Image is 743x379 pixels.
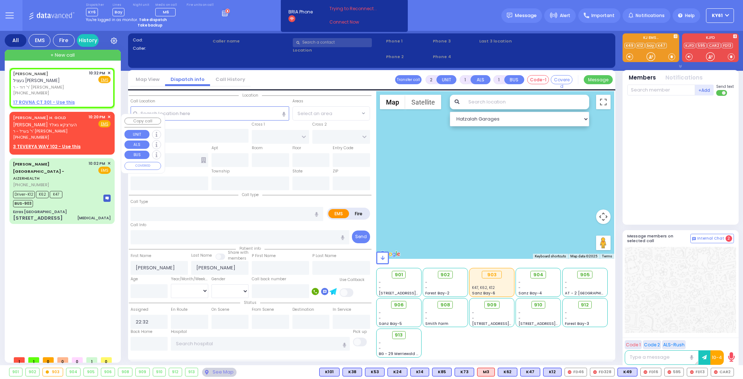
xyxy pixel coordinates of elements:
[210,76,251,83] a: Call History
[77,215,111,221] div: [MEDICAL_DATA]
[43,368,63,376] div: 903
[394,301,404,309] span: 906
[515,12,537,19] span: Message
[57,357,68,363] span: 0
[29,34,50,47] div: EMS
[581,301,589,309] span: 912
[477,368,495,376] div: ALS
[551,75,572,84] button: Covered
[433,54,477,60] span: Phone 4
[425,321,448,326] span: Smith Farm
[472,285,495,290] span: K47, K62, K12
[405,95,441,109] button: Show satellite imagery
[690,370,694,374] img: red-radio-icon.svg
[695,85,714,95] button: +Add
[712,12,723,19] span: KY61
[202,368,236,377] div: See map
[171,276,208,282] div: Year/Month/Week/Day
[13,191,35,198] span: Driver-K12
[565,285,567,290] span: -
[706,8,734,23] button: KY61
[131,98,155,104] label: Call Location
[472,315,474,321] span: -
[682,36,739,41] label: KJFD
[118,368,132,376] div: 908
[684,43,695,48] a: KJFD
[185,368,198,376] div: 913
[171,307,188,313] label: En Route
[527,75,549,84] button: Code-1
[379,346,381,351] span: -
[155,3,178,7] label: Medic on call
[387,368,407,376] div: BLS
[365,368,385,376] div: K53
[518,290,542,296] span: Sanz Bay-4
[13,161,64,181] a: AIZERHEALTH
[72,357,83,363] span: 0
[685,12,695,19] span: Help
[353,329,367,335] label: Pick up
[139,17,167,23] strong: Take dispatch
[13,128,86,134] span: ר' בערל - ר' [PERSON_NAME]
[425,315,427,321] span: -
[425,285,427,290] span: -
[103,195,111,202] img: message-box.svg
[690,234,734,243] button: Internal Chat 2
[518,321,587,326] span: [STREET_ADDRESS][PERSON_NAME]
[107,114,111,120] span: ✕
[482,271,502,279] div: 903
[136,368,149,376] div: 909
[696,43,707,48] a: 595
[319,368,340,376] div: BLS
[297,110,332,117] span: Select an area
[213,38,290,44] label: Caller name
[472,321,541,326] span: [STREET_ADDRESS][PERSON_NAME]
[379,280,381,285] span: -
[86,3,104,7] label: Dispatcher
[13,90,49,96] span: [PHONE_NUMBER]
[722,43,733,48] a: FD13
[288,9,313,15] span: BRIA Phone
[593,370,597,374] img: red-radio-icon.svg
[472,290,495,296] span: Sanz Bay-6
[186,3,214,7] label: Fire units on call
[252,253,276,259] label: P First Name
[293,47,384,53] label: Location
[333,145,353,151] label: Entry Code
[710,350,724,365] button: 10-4
[342,368,362,376] div: BLS
[86,17,138,23] span: You're logged in as monitor.
[107,70,111,76] span: ✕
[131,106,289,120] input: Search location here
[565,315,567,321] span: -
[487,301,497,309] span: 909
[165,76,210,83] a: Dispatch info
[312,122,327,127] label: Cross 2
[133,45,210,52] label: Caller:
[26,368,40,376] div: 902
[124,130,149,139] button: UNIT
[711,368,734,376] div: CAR2
[228,256,246,261] span: members
[43,357,54,363] span: 0
[131,276,138,282] label: Age
[13,182,49,188] span: [PHONE_NUMBER]
[560,12,570,19] span: Alert
[623,36,679,41] label: KJ EMS...
[471,75,490,84] button: ALS
[89,161,105,166] span: 10:02 PM
[580,271,590,278] span: 905
[84,368,98,376] div: 905
[191,253,212,258] label: Last Name
[714,370,718,374] img: red-radio-icon.svg
[692,237,696,241] img: comment-alt.png
[596,95,611,109] button: Toggle fullscreen view
[13,77,60,83] span: געציל [PERSON_NAME]
[425,280,427,285] span: -
[293,38,372,47] input: Search a contact
[518,310,521,315] span: -
[596,236,611,250] button: Drag Pegman onto the map to open Street View
[440,271,450,278] span: 902
[5,34,26,47] div: All
[662,340,686,349] button: ALS-Rush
